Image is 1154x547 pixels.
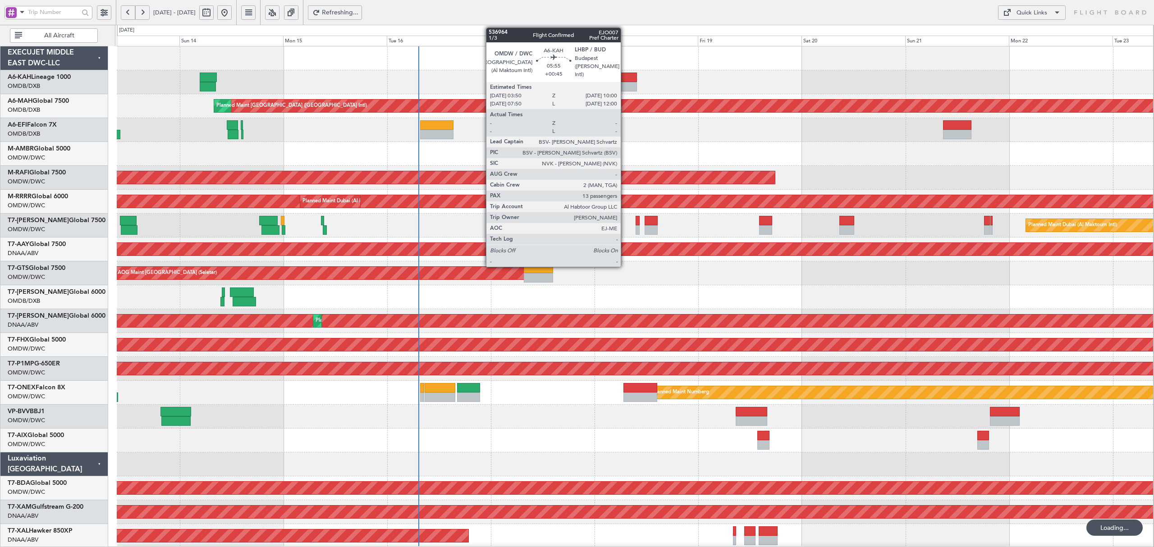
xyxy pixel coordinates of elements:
[1017,9,1047,18] div: Quick Links
[8,313,69,319] span: T7-[PERSON_NAME]
[8,345,45,353] a: OMDW/DWC
[8,122,57,128] a: A6-EFIFalcon 7X
[8,297,40,305] a: OMDB/DXB
[8,193,68,200] a: M-RRRRGlobal 6000
[8,360,34,367] span: T7-P1MP
[8,122,27,128] span: A6-EFI
[8,369,45,377] a: OMDW/DWC
[801,36,905,46] div: Sat 20
[8,337,66,343] a: T7-FHXGlobal 5000
[153,9,196,17] span: [DATE] - [DATE]
[316,314,404,328] div: Planned Maint Dubai (Al Maktoum Intl)
[216,99,367,113] div: Planned Maint [GEOGRAPHIC_DATA] ([GEOGRAPHIC_DATA] Intl)
[698,36,801,46] div: Fri 19
[8,249,38,257] a: DNAA/ABV
[8,265,29,271] span: T7-GTS
[1086,520,1143,536] div: Loading...
[905,36,1009,46] div: Sun 21
[8,488,45,496] a: OMDW/DWC
[8,154,45,162] a: OMDW/DWC
[8,289,105,295] a: T7-[PERSON_NAME]Global 6000
[1009,36,1113,46] div: Mon 22
[8,480,30,486] span: T7-BDA
[8,74,71,80] a: A6-KAHLineage 1000
[8,360,60,367] a: T7-P1MPG-650ER
[8,106,40,114] a: OMDB/DXB
[8,480,67,486] a: T7-BDAGlobal 5000
[8,337,29,343] span: T7-FHX
[8,321,38,329] a: DNAA/ABV
[283,36,387,46] div: Mon 15
[8,392,45,401] a: OMDW/DWC
[8,241,29,247] span: T7-AAY
[8,384,36,391] span: T7-ONEX
[8,416,45,424] a: OMDW/DWC
[8,504,83,510] a: T7-XAMGulfstream G-200
[8,225,45,233] a: OMDW/DWC
[76,36,179,46] div: Sat 13
[8,408,30,415] span: VP-BVV
[490,36,594,46] div: Wed 17
[387,36,490,46] div: Tue 16
[8,384,65,391] a: T7-ONEXFalcon 8X
[8,146,70,152] a: M-AMBRGlobal 5000
[118,266,217,280] div: AOG Maint [GEOGRAPHIC_DATA] (Seletar)
[308,5,362,20] button: Refreshing...
[24,32,95,39] span: All Aircraft
[302,195,391,208] div: Planned Maint Dubai (Al Maktoum Intl)
[8,265,65,271] a: T7-GTSGlobal 7500
[998,5,1066,20] button: Quick Links
[179,36,283,46] div: Sun 14
[119,27,134,34] div: [DATE]
[8,217,69,223] span: T7-[PERSON_NAME]
[10,28,98,43] button: All Aircraft
[8,241,66,247] a: T7-AAYGlobal 7500
[8,273,45,281] a: OMDW/DWC
[8,146,34,152] span: M-AMBR
[8,536,38,544] a: DNAA/ABV
[8,440,45,448] a: OMDW/DWC
[8,201,45,210] a: OMDW/DWC
[8,169,29,176] span: M-RAFI
[28,5,79,19] input: Trip Number
[8,217,105,223] a: T7-[PERSON_NAME]Global 7500
[8,74,31,80] span: A6-KAH
[653,386,709,399] div: Planned Maint Nurnberg
[8,528,73,534] a: T7-XALHawker 850XP
[8,528,29,534] span: T7-XAL
[8,512,38,520] a: DNAA/ABV
[8,82,40,90] a: OMDB/DXB
[8,313,105,319] a: T7-[PERSON_NAME]Global 6000
[1028,219,1117,232] div: Planned Maint Dubai (Al Maktoum Intl)
[8,98,32,104] span: A6-MAH
[8,289,69,295] span: T7-[PERSON_NAME]
[8,408,45,415] a: VP-BVVBBJ1
[594,36,698,46] div: Thu 18
[8,432,64,438] a: T7-AIXGlobal 5000
[8,193,32,200] span: M-RRRR
[8,169,66,176] a: M-RAFIGlobal 7500
[8,432,27,438] span: T7-AIX
[8,98,69,104] a: A6-MAHGlobal 7500
[8,504,32,510] span: T7-XAM
[322,9,359,16] span: Refreshing...
[8,178,45,186] a: OMDW/DWC
[8,130,40,138] a: OMDB/DXB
